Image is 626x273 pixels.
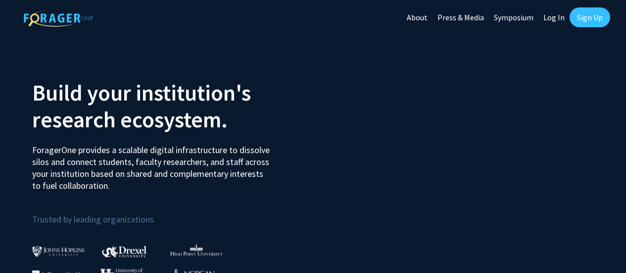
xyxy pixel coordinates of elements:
img: Drexel University [102,246,146,257]
img: Johns Hopkins University [32,246,85,257]
img: High Point University [170,244,223,256]
p: ForagerOne provides a scalable digital infrastructure to dissolve silos and connect students, fac... [32,137,273,192]
p: Trusted by leading organizations [32,200,306,227]
a: Sign Up [570,7,610,27]
h2: Build your institution's research ecosystem. [32,79,306,133]
img: ForagerOne Logo [24,9,93,27]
